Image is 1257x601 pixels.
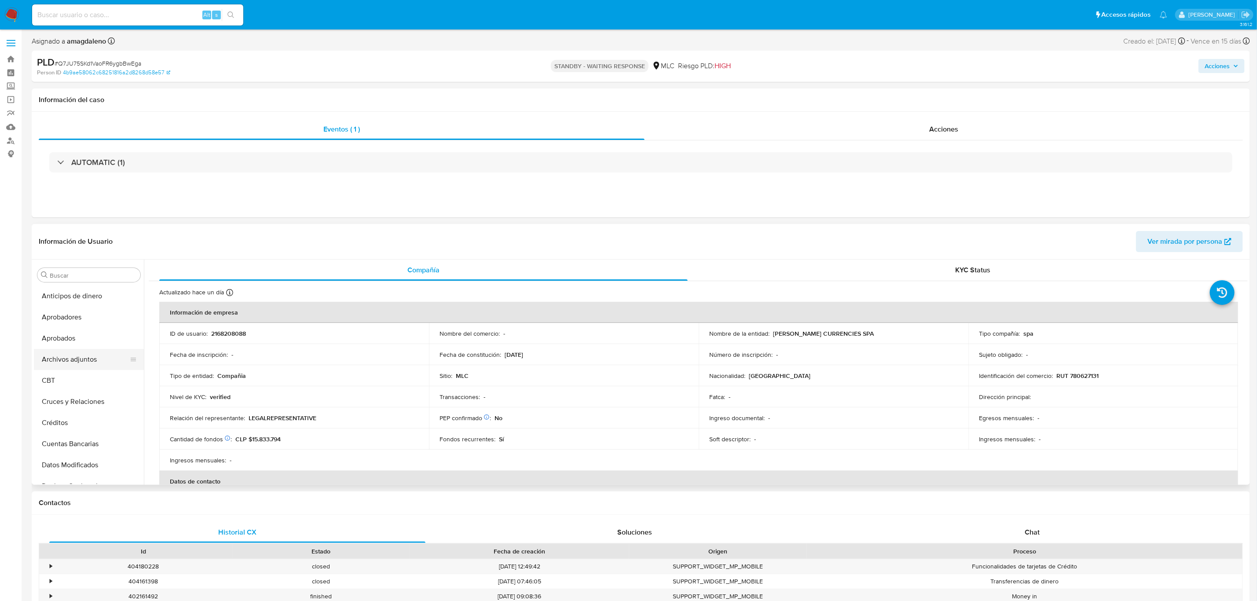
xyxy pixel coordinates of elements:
[776,351,778,359] p: -
[440,372,452,380] p: Sitio :
[232,559,410,574] div: closed
[979,351,1022,359] p: Sujeto obligado :
[979,435,1035,443] p: Ingresos mensuales :
[410,574,629,589] div: [DATE] 07:46:05
[210,393,231,401] p: verified
[232,574,410,589] div: closed
[956,265,991,275] span: KYC Status
[65,36,106,46] b: amagdaleno
[222,9,240,21] button: search-icon
[709,393,725,401] p: Fatca :
[416,547,623,556] div: Fecha de creación
[678,61,731,71] span: Riesgo PLD:
[32,37,106,46] span: Asignado a
[407,265,440,275] span: Compañía
[159,471,1238,492] th: Datos de contacto
[709,414,765,422] p: Ingreso documental :
[440,351,501,359] p: Fecha de constitución :
[979,414,1034,422] p: Egresos mensuales :
[34,349,137,370] button: Archivos adjuntos
[235,435,281,443] p: CLP $15.833.794
[729,393,730,401] p: -
[1026,351,1028,359] p: -
[249,414,316,422] p: LEGALREPRESENTATIVE
[34,286,144,307] button: Anticipos de dinero
[807,559,1242,574] div: Funcionalidades de tarjetas de Crédito
[440,435,495,443] p: Fondos recurrentes :
[159,288,224,297] p: Actualizado hace un día
[709,435,751,443] p: Soft descriptor :
[503,330,505,337] p: -
[505,351,523,359] p: [DATE]
[159,302,1238,323] th: Información de empresa
[203,11,210,19] span: Alt
[170,435,232,443] p: Cantidad de fondos :
[1025,527,1040,537] span: Chat
[39,498,1243,507] h1: Contactos
[1191,37,1242,46] span: Vence en 15 días
[50,271,137,279] input: Buscar
[499,435,504,443] p: Sí
[55,59,141,68] span: # Q7JU75SKd1VaoFR6ygbBwEga
[440,330,500,337] p: Nombre del comercio :
[211,330,246,337] p: 2168208088
[34,370,144,391] button: CBT
[813,547,1236,556] div: Proceso
[495,414,502,422] p: No
[170,456,226,464] p: Ingresos mensuales :
[1124,35,1185,47] div: Creado el: [DATE]
[979,372,1053,380] p: Identificación del comercio :
[979,393,1031,401] p: Dirección principal :
[231,351,233,359] p: -
[34,307,144,328] button: Aprobadores
[1056,372,1099,380] p: RUT 780627131
[1187,35,1189,47] span: -
[238,547,404,556] div: Estado
[34,391,144,412] button: Cruces y Relaciones
[629,559,807,574] div: SUPPORT_WIDGET_MP_MOBILE
[34,433,144,454] button: Cuentas Bancarias
[773,330,874,337] p: [PERSON_NAME] CURRENCIES SPA
[1198,59,1245,73] button: Acciones
[34,328,144,349] button: Aprobados
[1037,414,1039,422] p: -
[1241,10,1250,19] a: Salir
[1147,231,1222,252] span: Ver mirada por persona
[34,454,144,476] button: Datos Modificados
[230,456,231,464] p: -
[652,61,674,71] div: MLC
[1160,11,1167,18] a: Notificaciones
[1136,231,1243,252] button: Ver mirada por persona
[807,574,1242,589] div: Transferencias de dinero
[629,574,807,589] div: SUPPORT_WIDGET_MP_MOBILE
[170,393,206,401] p: Nivel de KYC :
[55,574,232,589] div: 404161398
[323,124,360,134] span: Eventos ( 1 )
[617,527,652,537] span: Soluciones
[55,559,232,574] div: 404180228
[929,124,958,134] span: Acciones
[37,69,61,77] b: Person ID
[50,562,52,571] div: •
[484,393,485,401] p: -
[50,592,52,601] div: •
[50,577,52,586] div: •
[217,372,246,380] p: Compañia
[34,476,144,497] button: Devices Geolocation
[37,55,55,69] b: PLD
[34,412,144,433] button: Créditos
[410,559,629,574] div: [DATE] 12:49:42
[709,351,773,359] p: Número de inscripción :
[49,152,1232,172] div: AUTOMATIC (1)
[32,9,243,21] input: Buscar usuario o caso...
[709,330,770,337] p: Nombre de la entidad :
[635,547,801,556] div: Origen
[1023,330,1033,337] p: spa
[39,95,1243,104] h1: Información del caso
[41,271,48,279] button: Buscar
[440,393,480,401] p: Transacciones :
[709,372,745,380] p: Nacionalidad :
[551,60,649,72] p: STANDBY - WAITING RESPONSE
[71,158,125,167] h3: AUTOMATIC (1)
[1039,435,1041,443] p: -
